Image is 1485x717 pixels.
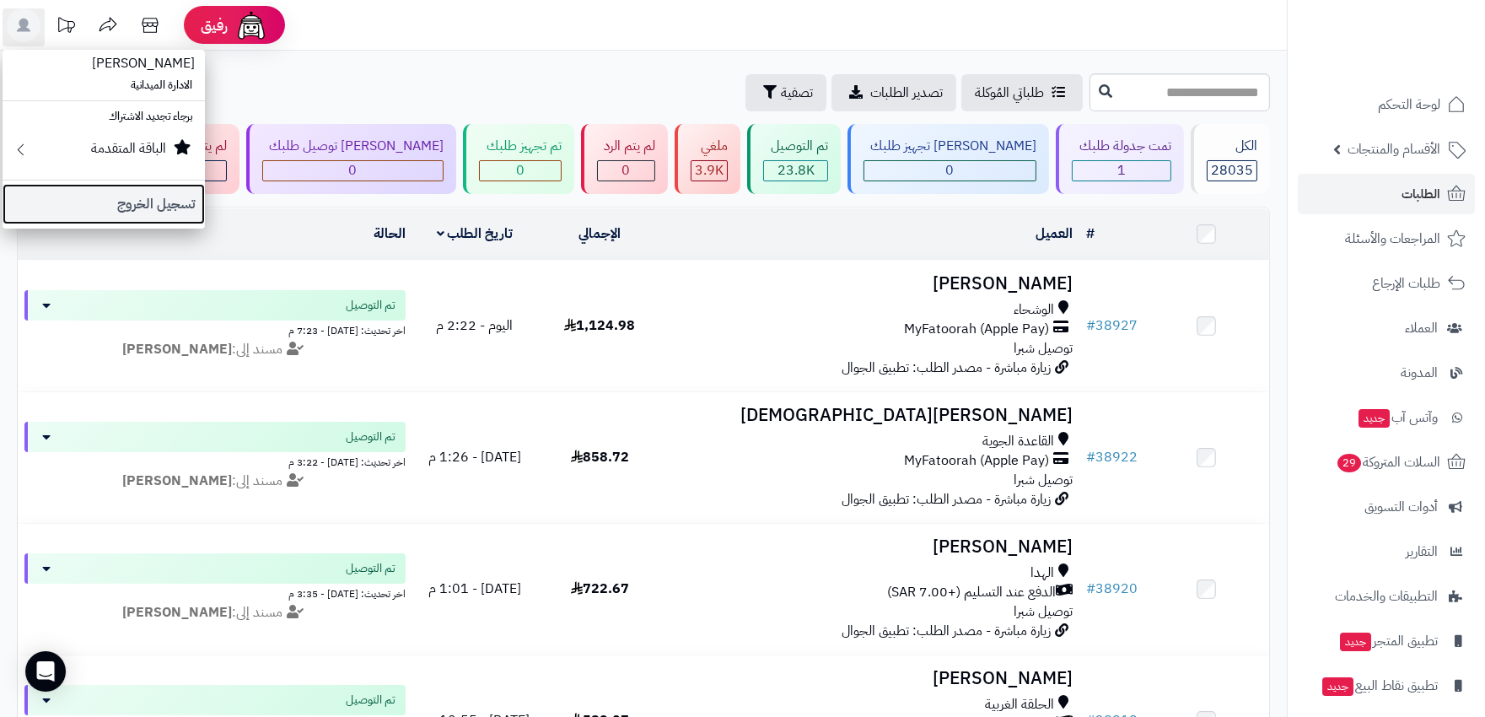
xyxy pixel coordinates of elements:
div: مسند إلى: [12,472,418,491]
a: الطلبات [1298,174,1475,214]
span: الحلقة الغربية [985,695,1054,714]
a: لوحة التحكم [1298,84,1475,125]
h3: [PERSON_NAME] [669,537,1072,557]
span: توصيل شبرا [1014,601,1073,622]
h3: [PERSON_NAME][DEMOGRAPHIC_DATA] [669,406,1072,425]
span: تطبيق نقاط البيع [1321,674,1438,698]
span: 1 [1117,160,1126,181]
span: 858.72 [571,447,629,467]
span: 0 [621,160,630,181]
img: ai-face.png [234,8,268,42]
a: تحديثات المنصة [45,8,87,46]
div: Open Intercom Messenger [25,651,66,692]
span: 23.8K [777,160,815,181]
span: [DATE] - 1:26 م [428,447,521,467]
a: الكل28035 [1187,124,1273,194]
span: تم التوصيل [346,297,395,314]
span: أدوات التسويق [1364,495,1438,519]
a: التطبيقات والخدمات [1298,576,1475,617]
span: [DATE] - 1:01 م [428,579,521,599]
span: التقارير [1406,540,1438,563]
span: المراجعات والأسئلة [1345,227,1440,251]
span: 1,124.98 [564,315,635,336]
div: الكل [1207,137,1257,156]
div: [PERSON_NAME] تجهيز طلبك [864,137,1036,156]
span: زيارة مباشرة - مصدر الطلب: تطبيق الجوال [842,489,1051,509]
div: اخر تحديث: [DATE] - 7:23 م [24,321,406,338]
a: تصدير الطلبات [831,74,956,111]
span: تم التوصيل [346,560,395,577]
span: تم التوصيل [346,429,395,445]
a: ملغي 3.9K [671,124,744,194]
span: توصيل شبرا [1014,338,1073,358]
span: السلات المتروكة [1336,450,1440,474]
div: 0 [864,161,1036,181]
a: الحالة [374,224,406,244]
a: طلبات الإرجاع [1298,263,1475,304]
span: زيارة مباشرة - مصدر الطلب: تطبيق الجوال [842,358,1051,378]
span: جديد [1322,677,1353,696]
span: الهدا [1030,563,1054,583]
a: المراجعات والأسئلة [1298,218,1475,259]
span: 0 [516,160,525,181]
a: [PERSON_NAME] توصيل طلبك 0 [243,124,460,194]
div: 1 [1073,161,1170,181]
a: العميل [1036,224,1073,244]
span: الدفع عند التسليم (+7.00 SAR) [887,583,1056,602]
span: وآتس آب [1357,406,1438,429]
span: 0 [945,160,954,181]
span: زيارة مباشرة - مصدر الطلب: تطبيق الجوال [842,621,1051,641]
div: 0 [263,161,443,181]
div: تمت جدولة طلبك [1072,137,1170,156]
div: تم تجهيز طلبك [479,137,561,156]
div: اخر تحديث: [DATE] - 3:35 م [24,584,406,601]
span: MyFatoorah (Apple Pay) [904,320,1049,339]
a: تمت جدولة طلبك 1 [1052,124,1186,194]
a: الإجمالي [578,224,621,244]
h3: [PERSON_NAME] [669,669,1072,688]
span: جديد [1340,633,1371,651]
div: 3858 [691,161,727,181]
a: #38920 [1086,579,1138,599]
div: [PERSON_NAME] توصيل طلبك [262,137,444,156]
span: التطبيقات والخدمات [1335,585,1438,608]
span: 0 [348,160,357,181]
div: اخر تحديث: [DATE] - 3:22 م [24,452,406,470]
a: المدونة [1298,353,1475,393]
strong: [PERSON_NAME] [122,339,232,359]
div: مسند إلى: [12,603,418,623]
a: لم يتم الرد 0 [578,124,671,194]
img: logo-2.png [1370,22,1469,57]
h3: [PERSON_NAME] [669,274,1072,294]
span: # [1086,579,1095,599]
div: 0 [598,161,654,181]
a: الباقة المتقدمة [3,129,205,176]
a: تم تجهيز طلبك 0 [460,124,577,194]
span: رفيق [201,15,228,35]
a: تاريخ الطلب [437,224,514,244]
a: [PERSON_NAME] تجهيز طلبك 0 [844,124,1052,194]
strong: [PERSON_NAME] [122,602,232,623]
span: 28035 [1211,160,1253,181]
span: القاعدة الجوية [982,432,1054,451]
button: تصفية [745,74,826,111]
span: [PERSON_NAME] [82,43,205,84]
span: جديد [1359,409,1390,428]
div: تم التوصيل [763,137,827,156]
span: العملاء [1405,316,1438,340]
span: تصفية [781,83,813,103]
span: 722.67 [571,579,629,599]
a: #38922 [1086,447,1138,467]
span: 3.9K [695,160,724,181]
a: التقارير [1298,531,1475,572]
a: تطبيق المتجرجديد [1298,621,1475,661]
span: لوحة التحكم [1378,93,1440,116]
span: اليوم - 2:22 م [436,315,513,336]
div: لم يتم الرد [597,137,655,156]
strong: [PERSON_NAME] [122,471,232,491]
span: طلبات الإرجاع [1372,272,1440,295]
a: # [1086,224,1095,244]
div: ملغي [691,137,728,156]
a: وآتس آبجديد [1298,397,1475,438]
a: #38927 [1086,315,1138,336]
